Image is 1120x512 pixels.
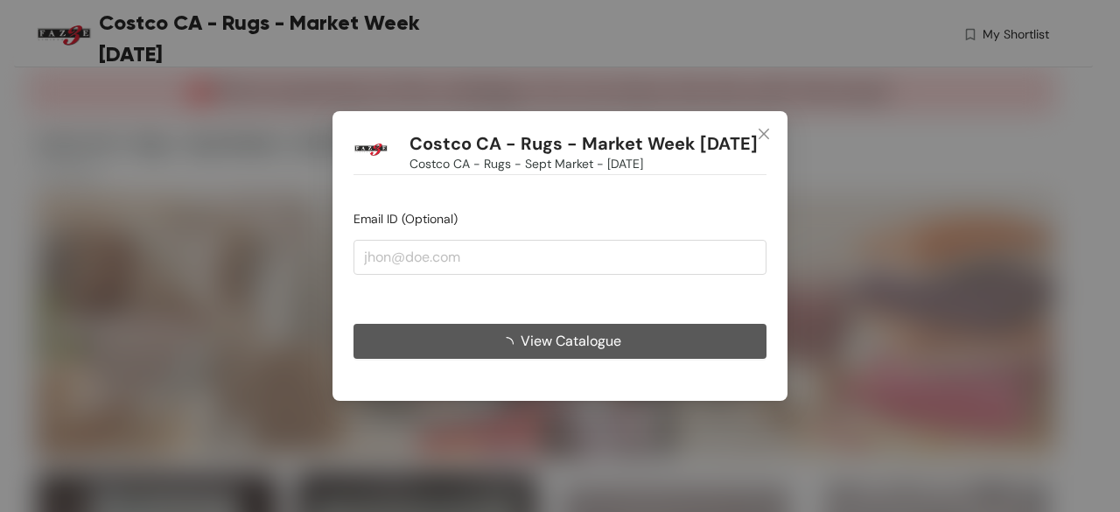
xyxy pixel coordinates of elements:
span: Email ID (Optional) [353,211,458,227]
input: jhon@doe.com [353,240,766,275]
span: View Catalogue [521,330,621,352]
button: Close [740,111,787,158]
span: Costco CA - Rugs - Sept Market - [DATE] [409,154,643,173]
h1: Costco CA - Rugs - Market Week [DATE] [409,133,758,155]
button: View Catalogue [353,324,766,359]
span: close [757,127,771,141]
span: loading [500,337,521,351]
img: Buyer Portal [353,132,388,167]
